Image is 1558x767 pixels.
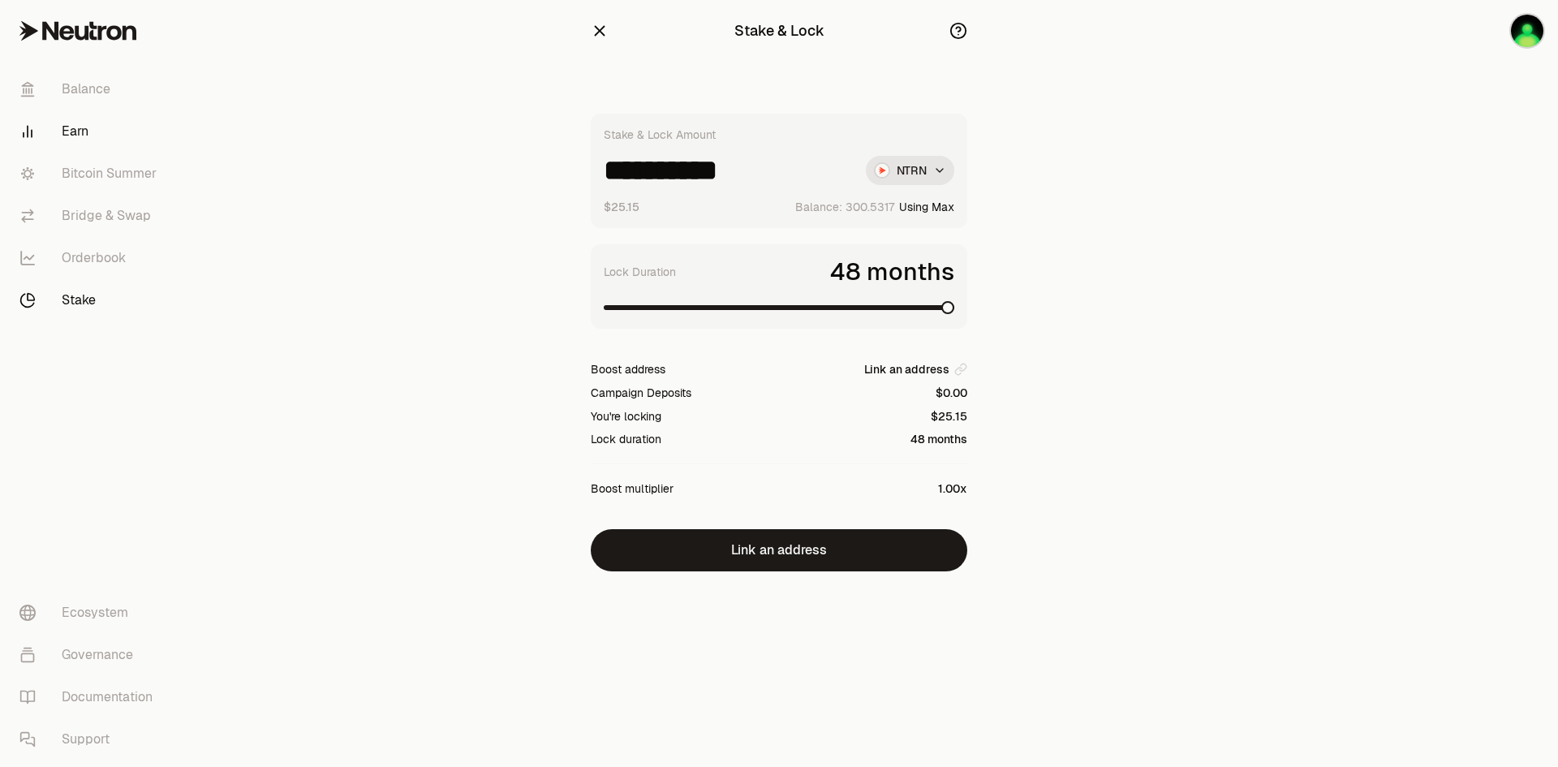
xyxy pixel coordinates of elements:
span: Balance: [795,199,842,215]
a: Governance [6,634,175,676]
div: Boost address [591,361,665,377]
div: Lock duration [591,431,661,447]
img: stacking [1511,15,1543,47]
div: Stake & Lock [734,19,824,42]
a: Bridge & Swap [6,195,175,237]
a: Support [6,718,175,761]
span: 48 months [830,257,954,287]
button: $25.15 [604,198,639,215]
span: Link an address [864,361,949,377]
a: Earn [6,110,175,153]
div: Stake & Lock Amount [604,127,716,143]
div: 1.00x [938,480,967,497]
button: NTRN LogoNTRN [866,156,954,185]
a: Orderbook [6,237,175,279]
div: Boost multiplier [591,480,674,497]
label: Lock Duration [604,264,676,280]
button: Using Max [899,199,954,215]
a: Bitcoin Summer [6,153,175,195]
div: Campaign Deposits [591,385,691,401]
button: Link an address [591,529,967,571]
div: 48 months [910,431,967,447]
a: Documentation [6,676,175,718]
img: NTRN Logo [876,164,889,177]
div: You're locking [591,408,661,424]
a: Balance [6,68,175,110]
a: Ecosystem [6,592,175,634]
a: Stake [6,279,175,321]
button: Link an address [864,361,967,377]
